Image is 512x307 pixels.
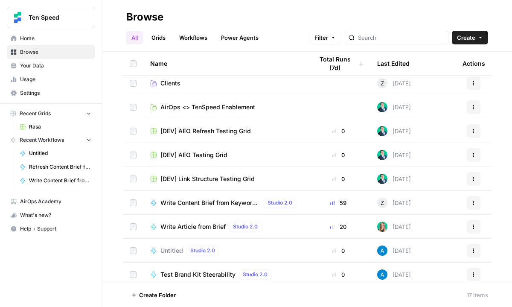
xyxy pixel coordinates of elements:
[313,127,364,135] div: 0
[377,198,411,208] div: [DATE]
[20,89,91,97] span: Settings
[358,33,445,42] input: Search
[7,59,95,73] a: Your Data
[377,174,387,184] img: loq7q7lwz012dtl6ci9jrncps3v6
[313,175,364,183] div: 0
[126,10,163,24] div: Browse
[377,126,387,136] img: loq7q7lwz012dtl6ci9jrncps3v6
[16,174,95,187] a: Write Content Brief from Keyword [DEV]
[377,78,411,88] div: [DATE]
[150,246,300,256] a: UntitledStudio 2.0
[7,134,95,146] button: Recent Workflows
[7,45,95,59] a: Browse
[29,13,80,22] span: Ten Speed
[160,270,236,279] span: Test Brand Kit Steerability
[377,269,411,280] div: [DATE]
[20,62,91,70] span: Your Data
[377,102,411,112] div: [DATE]
[463,52,485,75] div: Actions
[7,7,95,28] button: Workspace: Ten Speed
[377,269,387,280] img: o3cqybgnmipr355j8nz4zpq1mc6x
[7,86,95,100] a: Settings
[313,199,364,207] div: 59
[7,208,95,222] button: What's new?
[146,31,171,44] a: Grids
[160,246,183,255] span: Untitled
[313,270,364,279] div: 0
[7,73,95,86] a: Usage
[160,222,226,231] span: Write Article from Brief
[268,199,292,207] span: Studio 2.0
[233,223,258,231] span: Studio 2.0
[377,102,387,112] img: loq7q7lwz012dtl6ci9jrncps3v6
[377,246,411,256] div: [DATE]
[216,31,264,44] a: Power Agents
[377,246,387,256] img: o3cqybgnmipr355j8nz4zpq1mc6x
[150,269,300,280] a: Test Brand Kit SteerabilityStudio 2.0
[309,31,341,44] button: Filter
[7,195,95,208] a: AirOps Academy
[313,222,364,231] div: 20
[29,123,91,131] span: Rasa
[377,52,410,75] div: Last Edited
[29,177,91,184] span: Write Content Brief from Keyword [DEV]
[16,146,95,160] a: Untitled
[150,52,300,75] div: Name
[381,199,384,207] span: Z
[20,48,91,56] span: Browse
[377,222,387,232] img: clj2pqnt5d80yvglzqbzt3r6x08a
[16,120,95,134] a: Rasa
[377,174,411,184] div: [DATE]
[377,150,387,160] img: loq7q7lwz012dtl6ci9jrncps3v6
[126,31,143,44] a: All
[7,32,95,45] a: Home
[20,35,91,42] span: Home
[457,33,475,42] span: Create
[150,103,300,111] a: AirOps <> TenSpeed Enablement
[7,209,95,222] div: What's new?
[243,271,268,278] span: Studio 2.0
[314,33,328,42] span: Filter
[160,199,260,207] span: Write Content Brief from Keyword [DEV]
[160,79,180,88] span: Clients
[381,79,384,88] span: Z
[150,222,300,232] a: Write Article from BriefStudio 2.0
[452,31,488,44] button: Create
[126,288,181,302] button: Create Folder
[377,150,411,160] div: [DATE]
[139,291,176,299] span: Create Folder
[7,107,95,120] button: Recent Grids
[467,291,488,299] div: 17 Items
[150,127,300,135] a: [DEV] AEO Refresh Testing Grid
[313,246,364,255] div: 0
[150,175,300,183] a: [DEV] Link Structure Testing Grid
[7,222,95,236] button: Help + Support
[313,151,364,159] div: 0
[150,198,300,208] a: Write Content Brief from Keyword [DEV]Studio 2.0
[20,136,64,144] span: Recent Workflows
[160,103,255,111] span: AirOps <> TenSpeed Enablement
[174,31,212,44] a: Workflows
[377,222,411,232] div: [DATE]
[10,10,25,25] img: Ten Speed Logo
[29,149,91,157] span: Untitled
[313,52,364,75] div: Total Runs (7d)
[160,151,227,159] span: [DEV] AEO Testing Grid
[20,110,51,117] span: Recent Grids
[190,247,215,254] span: Studio 2.0
[20,225,91,233] span: Help + Support
[160,175,255,183] span: [DEV] Link Structure Testing Grid
[16,160,95,174] a: Refresh Content Brief from Keyword [DEV]
[150,151,300,159] a: [DEV] AEO Testing Grid
[160,127,251,135] span: [DEV] AEO Refresh Testing Grid
[150,79,300,88] a: Clients
[377,126,411,136] div: [DATE]
[20,76,91,83] span: Usage
[20,198,91,205] span: AirOps Academy
[29,163,91,171] span: Refresh Content Brief from Keyword [DEV]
